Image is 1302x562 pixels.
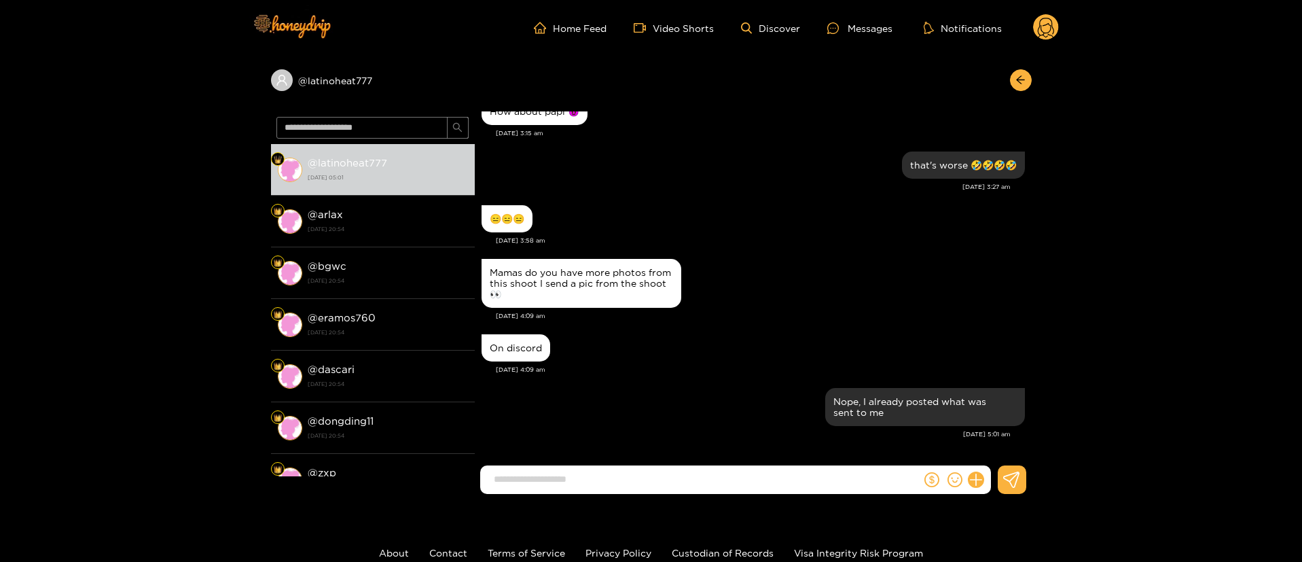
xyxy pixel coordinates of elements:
button: arrow-left [1010,69,1032,91]
span: arrow-left [1015,75,1026,86]
img: Fan Level [274,466,282,474]
strong: @ dascari [308,364,355,375]
img: conversation [278,313,302,337]
div: Mamas do you have more photos from this shoot I send a pic from the shoot 👀 [490,267,673,300]
div: [DATE] 3:58 am [496,236,1025,245]
strong: @ eramos760 [308,312,376,323]
a: Home Feed [534,22,607,34]
div: Sep. 25, 4:09 am [482,259,681,308]
strong: [DATE] 20:54 [308,326,468,338]
div: How about papi 😈 [490,106,579,117]
div: that's worse 🤣🤣🤣🤣 [910,160,1017,171]
div: [DATE] 3:15 am [496,128,1025,138]
a: About [379,548,409,558]
a: Privacy Policy [585,548,651,558]
div: [DATE] 5:01 am [482,429,1011,439]
div: [DATE] 4:09 am [496,311,1025,321]
strong: @ dongding11 [308,415,374,427]
a: Contact [429,548,467,558]
img: Fan Level [274,362,282,370]
img: conversation [278,416,302,440]
button: search [447,117,469,139]
img: Fan Level [274,207,282,215]
div: On discord [490,343,542,353]
span: home [534,22,553,34]
strong: @ zxp [308,467,336,478]
strong: @ latinoheat777 [308,157,387,169]
img: conversation [278,158,302,182]
div: Messages [827,20,892,36]
strong: [DATE] 20:54 [308,378,468,390]
strong: [DATE] 20:54 [308,275,468,287]
span: user [276,74,288,86]
a: Video Shorts [634,22,714,34]
div: [DATE] 3:27 am [482,182,1011,192]
div: 😑😑😑 [490,213,524,224]
div: Sep. 25, 5:01 am [825,388,1025,426]
img: Fan Level [274,259,282,267]
a: Custodian of Records [672,548,774,558]
div: Sep. 25, 3:15 am [482,98,587,125]
button: dollar [922,470,942,490]
span: video-camera [634,22,653,34]
div: Sep. 25, 3:58 am [482,205,532,232]
img: conversation [278,468,302,492]
strong: [DATE] 05:01 [308,171,468,183]
div: [DATE] 4:09 am [496,365,1025,374]
strong: [DATE] 20:54 [308,223,468,235]
a: Discover [741,22,800,34]
img: Fan Level [274,156,282,164]
div: @latinoheat777 [271,69,475,91]
div: Nope, I already posted what was sent to me [833,396,1017,418]
strong: @ arlax [308,209,343,220]
img: conversation [278,261,302,285]
img: Fan Level [274,414,282,422]
span: search [452,122,463,134]
span: dollar [924,472,939,487]
img: conversation [278,209,302,234]
a: Terms of Service [488,548,565,558]
img: Fan Level [274,311,282,319]
strong: [DATE] 20:54 [308,429,468,442]
strong: @ bgwc [308,260,346,272]
a: Visa Integrity Risk Program [794,548,923,558]
img: conversation [278,364,302,389]
div: Sep. 25, 3:27 am [902,152,1025,179]
button: Notifications [920,21,1006,35]
span: smile [947,472,962,487]
div: Sep. 25, 4:09 am [482,334,550,362]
